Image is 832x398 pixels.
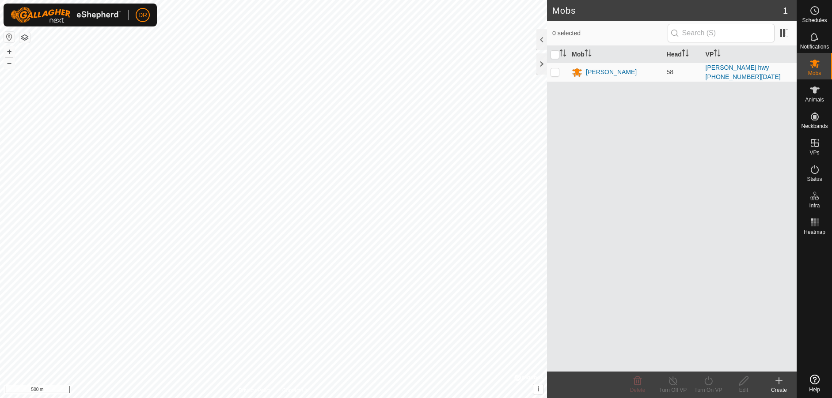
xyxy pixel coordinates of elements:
button: i [533,384,543,394]
span: Heatmap [804,229,825,235]
p-sorticon: Activate to sort [714,51,721,58]
th: VP [702,46,797,63]
button: + [4,46,15,57]
span: Delete [630,387,646,393]
span: 1 [783,4,788,17]
a: Privacy Policy [239,387,272,394]
div: [PERSON_NAME] [586,68,637,77]
span: Mobs [808,71,821,76]
p-sorticon: Activate to sort [585,51,592,58]
a: Contact Us [282,387,308,394]
div: Turn On VP [691,386,726,394]
div: Create [761,386,797,394]
p-sorticon: Activate to sort [682,51,689,58]
input: Search (S) [668,24,775,42]
a: [PERSON_NAME] hwy [PHONE_NUMBER][DATE] [706,64,781,80]
div: Edit [726,386,761,394]
th: Head [663,46,702,63]
div: Turn Off VP [655,386,691,394]
span: i [537,385,539,393]
button: Map Layers [19,32,30,43]
span: 0 selected [552,29,668,38]
span: 58 [667,68,674,75]
span: Help [809,387,820,392]
span: Schedules [802,18,827,23]
span: DR [138,11,147,20]
span: Neckbands [801,124,828,129]
img: Gallagher Logo [11,7,121,23]
h2: Mobs [552,5,783,16]
button: – [4,58,15,68]
a: Help [797,371,832,396]
th: Mob [568,46,663,63]
span: Notifications [800,44,829,49]
span: Status [807,176,822,182]
button: Reset Map [4,32,15,42]
p-sorticon: Activate to sort [559,51,566,58]
span: Animals [805,97,824,102]
span: Infra [809,203,820,208]
span: VPs [809,150,819,155]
